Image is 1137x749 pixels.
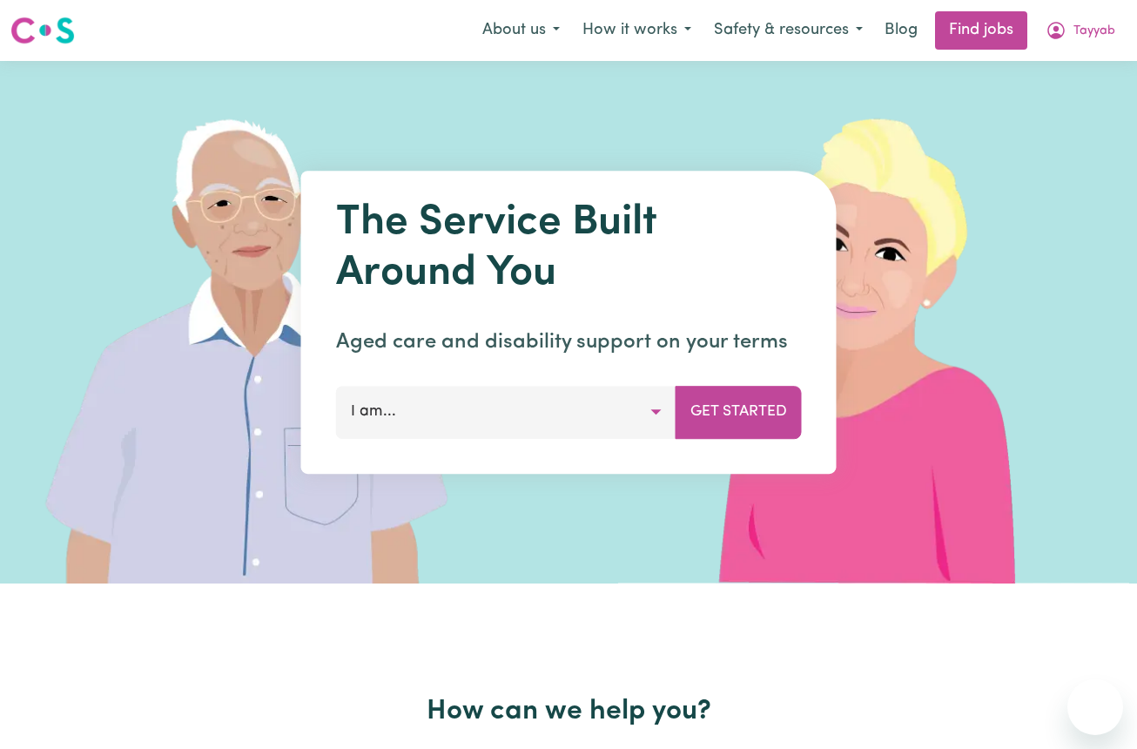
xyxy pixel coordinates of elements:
[471,12,571,49] button: About us
[336,199,802,299] h1: The Service Built Around You
[336,386,676,438] button: I am...
[676,386,802,438] button: Get Started
[571,12,703,49] button: How it works
[1067,679,1123,735] iframe: Button to launch messaging window
[10,15,75,46] img: Careseekers logo
[83,695,1054,728] h2: How can we help you?
[10,10,75,51] a: Careseekers logo
[336,327,802,358] p: Aged care and disability support on your terms
[874,11,928,50] a: Blog
[703,12,874,49] button: Safety & resources
[1073,22,1115,41] span: Tayyab
[1034,12,1127,49] button: My Account
[935,11,1027,50] a: Find jobs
